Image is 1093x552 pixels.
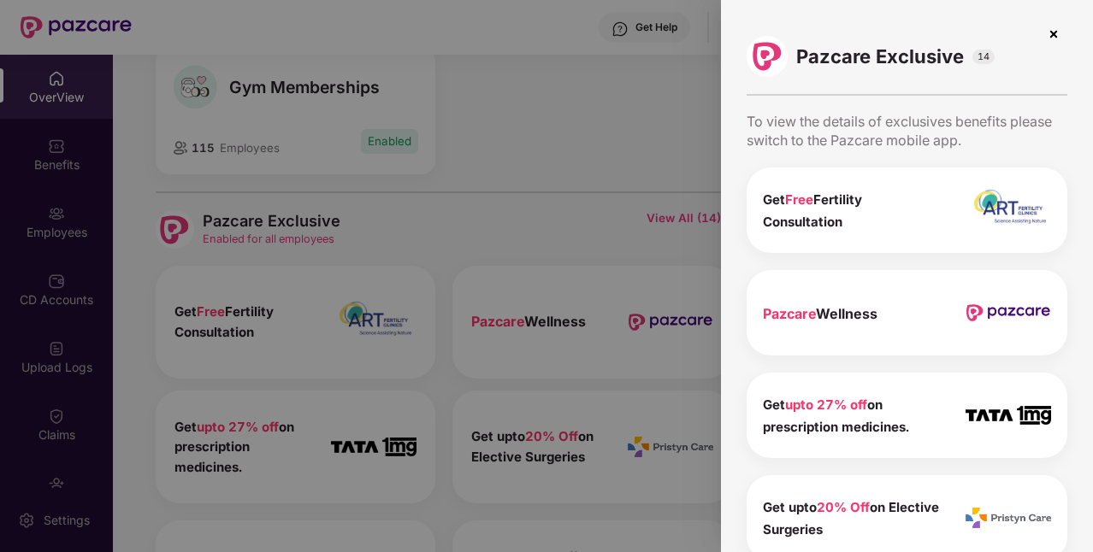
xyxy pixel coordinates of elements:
[785,396,867,413] span: upto 27% off
[763,499,939,537] b: Get upto on Elective Surgeries
[796,44,964,68] span: Pazcare Exclusive
[972,50,995,64] span: 14
[763,305,877,322] b: Wellness
[753,42,782,71] img: logo
[966,508,1051,529] img: icon
[817,499,870,515] span: 20% Off
[763,305,816,322] span: Pazcare
[966,304,1051,321] img: icon
[763,396,909,435] b: Get on prescription medicines.
[1040,21,1067,48] img: svg+xml;base64,PHN2ZyBpZD0iQ3Jvc3MtMzJ4MzIiIHhtbG5zPSJodHRwOi8vd3d3LnczLm9yZy8yMDAwL3N2ZyIgd2lkdG...
[747,113,1052,149] span: To view the details of exclusives benefits please switch to the Pazcare mobile app.
[785,191,813,208] span: Free
[763,191,862,230] b: Get Fertility Consultation
[966,187,1051,233] img: icon
[966,406,1051,426] img: icon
